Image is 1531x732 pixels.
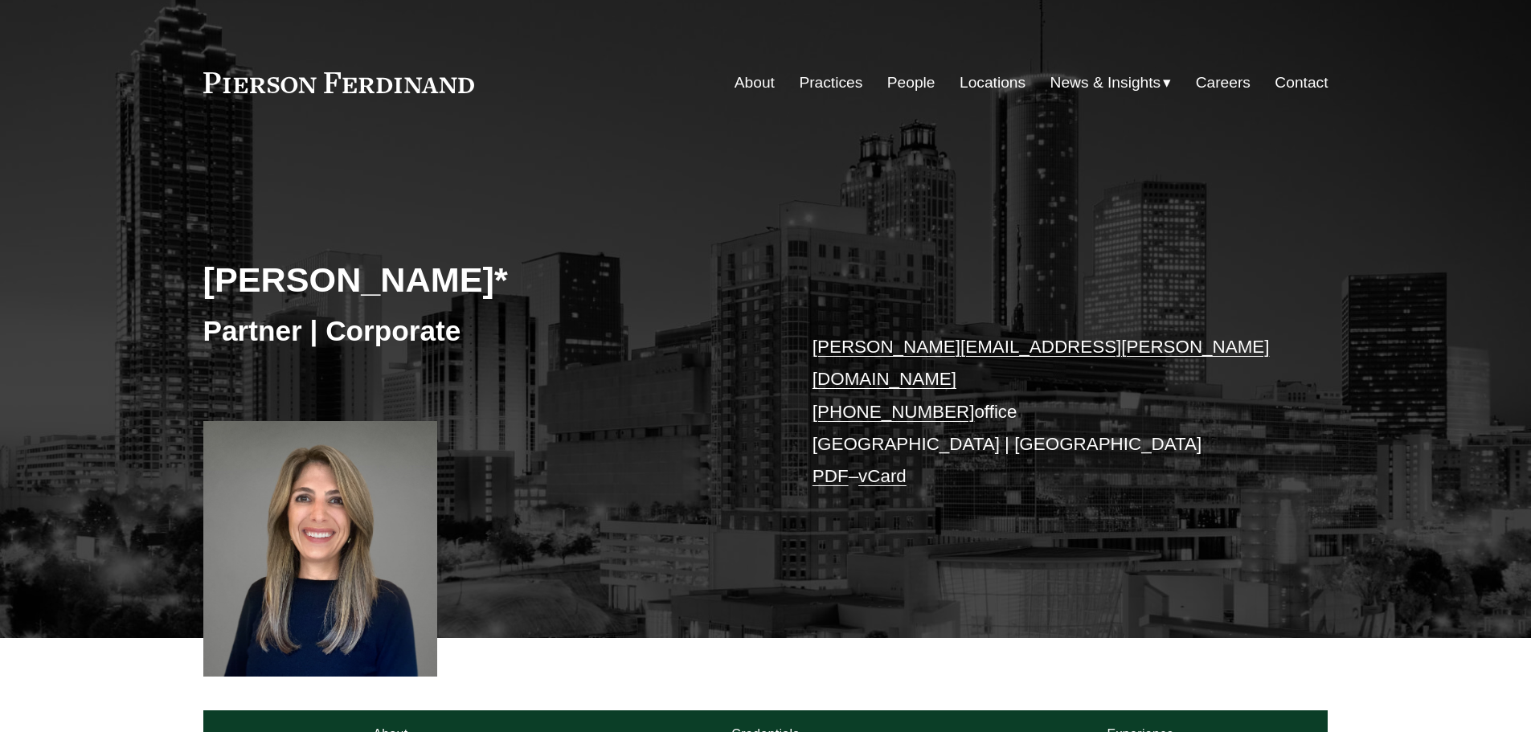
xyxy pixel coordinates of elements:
[887,67,935,98] a: People
[1275,67,1328,98] a: Contact
[813,331,1281,493] p: office [GEOGRAPHIC_DATA] | [GEOGRAPHIC_DATA] –
[203,313,766,349] h3: Partner | Corporate
[858,466,907,486] a: vCard
[799,67,862,98] a: Practices
[203,259,766,301] h2: [PERSON_NAME]*
[735,67,775,98] a: About
[813,466,849,486] a: PDF
[1050,69,1161,97] span: News & Insights
[1050,67,1172,98] a: folder dropdown
[960,67,1025,98] a: Locations
[1196,67,1251,98] a: Careers
[813,337,1270,389] a: [PERSON_NAME][EMAIL_ADDRESS][PERSON_NAME][DOMAIN_NAME]
[813,402,975,422] a: [PHONE_NUMBER]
